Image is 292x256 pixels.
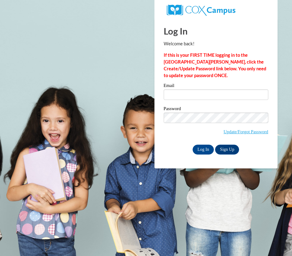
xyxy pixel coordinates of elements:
[164,40,268,47] p: Welcome back!
[193,145,214,155] input: Log In
[164,25,268,37] h1: Log In
[167,7,235,12] a: COX Campus
[164,52,266,78] strong: If this is your FIRST TIME logging in to the [GEOGRAPHIC_DATA][PERSON_NAME], click the Create/Upd...
[223,129,268,134] a: Update/Forgot Password
[164,106,268,113] label: Password
[164,83,268,89] label: Email
[167,5,235,16] img: COX Campus
[215,145,239,155] a: Sign Up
